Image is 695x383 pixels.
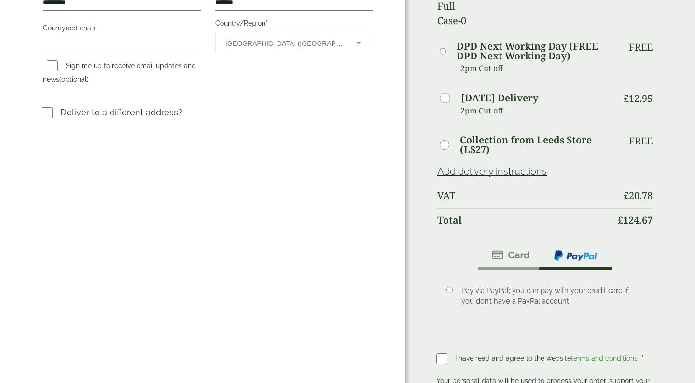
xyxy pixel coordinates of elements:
input: Sign me up to receive email updates and news(optional) [47,60,58,71]
th: Total [437,208,611,232]
bdi: 12.95 [624,92,653,105]
span: £ [624,189,629,202]
a: Add delivery instructions [437,166,547,177]
label: DPD Next Working Day (FREE DPD Next Working Day) [457,42,611,61]
p: 2pm Cut off [460,61,611,75]
bdi: 124.67 [618,213,653,227]
img: ppcp-gateway.png [553,249,598,262]
label: [DATE] Delivery [461,93,538,103]
span: I have read and agree to the website [455,355,639,362]
p: Free [629,135,653,147]
p: Free [629,42,653,53]
label: Collection from Leeds Store (LS27) [460,135,611,155]
span: £ [624,92,629,105]
label: Sign me up to receive email updates and news [43,62,196,86]
p: 2pm Cut off [460,103,611,118]
span: United Kingdom (UK) [225,33,344,54]
span: £ [618,213,623,227]
label: Country/Region [215,16,373,33]
abbr: required [641,355,644,362]
span: Country/Region [215,33,373,53]
a: terms and conditions [571,355,638,362]
bdi: 20.78 [624,189,653,202]
label: County [43,21,201,38]
p: Pay via PayPal; you can pay with your credit card if you don’t have a PayPal account. [461,285,639,307]
abbr: required [265,19,268,27]
p: Deliver to a different address? [60,106,182,119]
span: (optional) [59,75,89,83]
span: (optional) [66,24,95,32]
img: stripe.png [492,249,530,261]
th: VAT [437,184,611,207]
